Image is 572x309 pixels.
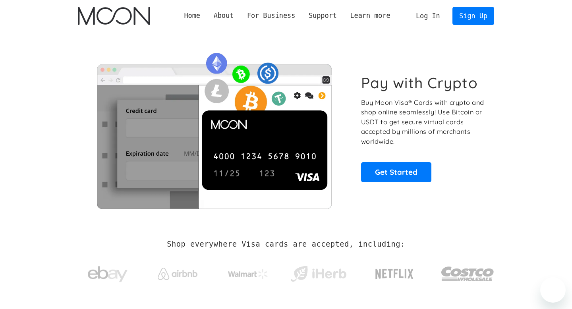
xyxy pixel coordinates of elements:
a: Home [178,11,207,21]
img: Moon Logo [78,7,150,25]
a: Log In [409,7,446,25]
h2: Shop everywhere Visa cards are accepted, including: [167,240,405,249]
img: Moon Cards let you spend your crypto anywhere Visa is accepted. [78,47,350,209]
img: Costco [441,259,494,289]
div: About [207,11,240,21]
img: Walmart [228,269,268,279]
div: For Business [240,11,302,21]
p: Buy Moon Visa® Cards with crypto and shop online seamlessly! Use Bitcoin or USDT to get secure vi... [361,98,485,147]
a: Netflix [359,256,430,288]
img: Airbnb [158,268,197,280]
a: ebay [78,254,137,291]
div: Support [309,11,337,21]
div: Learn more [350,11,390,21]
a: Get Started [361,162,431,182]
div: Support [302,11,343,21]
a: Sign Up [452,7,494,25]
iframe: Button to launch messaging window [540,277,566,303]
div: Learn more [344,11,397,21]
img: iHerb [289,264,348,284]
a: iHerb [289,256,348,288]
a: home [78,7,150,25]
a: Costco [441,251,494,293]
a: Airbnb [148,260,207,284]
a: Walmart [218,261,278,283]
img: Netflix [375,264,414,284]
h1: Pay with Crypto [361,74,478,92]
img: ebay [88,262,128,287]
div: About [214,11,234,21]
div: For Business [247,11,295,21]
